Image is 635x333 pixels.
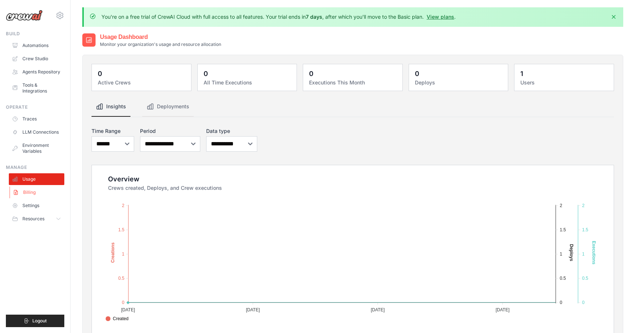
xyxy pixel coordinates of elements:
[427,14,454,20] a: View plans
[560,276,566,281] tspan: 0.5
[118,276,125,281] tspan: 0.5
[371,307,385,312] tspan: [DATE]
[582,300,585,305] tspan: 0
[9,79,64,97] a: Tools & Integrations
[204,79,293,86] dt: All Time Executions
[98,79,187,86] dt: Active Crews
[140,127,200,135] label: Period
[9,140,64,157] a: Environment Variables
[582,203,585,208] tspan: 2
[6,10,43,21] img: Logo
[9,200,64,211] a: Settings
[309,69,313,79] div: 0
[309,79,398,86] dt: Executions This Month
[105,315,129,322] span: Created
[100,33,221,41] h2: Usage Dashboard
[101,13,456,21] p: You're on a free trial of CrewAI Cloud with full access to all features. Your trial ends in , aft...
[142,97,194,117] button: Deployments
[9,40,64,51] a: Automations
[6,315,64,327] button: Logout
[560,251,562,257] tspan: 1
[108,174,139,184] div: Overview
[92,97,130,117] button: Insights
[520,79,609,86] dt: Users
[92,127,134,135] label: Time Range
[204,69,208,79] div: 0
[108,184,605,192] dt: Crews created, Deploys, and Crew executions
[9,53,64,65] a: Crew Studio
[520,69,523,79] div: 1
[591,241,596,264] text: Executions
[6,31,64,37] div: Build
[10,187,65,198] a: Billing
[569,244,574,261] text: Deploys
[9,66,64,78] a: Agents Repository
[9,113,64,125] a: Traces
[98,69,102,79] div: 0
[9,126,64,138] a: LLM Connections
[582,227,588,232] tspan: 1.5
[415,79,504,86] dt: Deploys
[122,203,125,208] tspan: 2
[415,69,419,79] div: 0
[560,227,566,232] tspan: 1.5
[9,213,64,225] button: Resources
[122,300,125,305] tspan: 0
[560,203,562,208] tspan: 2
[6,164,64,170] div: Manage
[110,242,115,263] text: Creations
[92,97,614,117] nav: Tabs
[118,227,125,232] tspan: 1.5
[22,216,44,222] span: Resources
[122,251,125,257] tspan: 1
[9,173,64,185] a: Usage
[121,307,135,312] tspan: [DATE]
[32,318,47,324] span: Logout
[206,127,257,135] label: Data type
[560,300,562,305] tspan: 0
[100,41,221,47] p: Monitor your organization's usage and resource allocation
[246,307,260,312] tspan: [DATE]
[582,251,585,257] tspan: 1
[496,307,510,312] tspan: [DATE]
[306,14,322,20] strong: 7 days
[582,276,588,281] tspan: 0.5
[6,104,64,110] div: Operate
